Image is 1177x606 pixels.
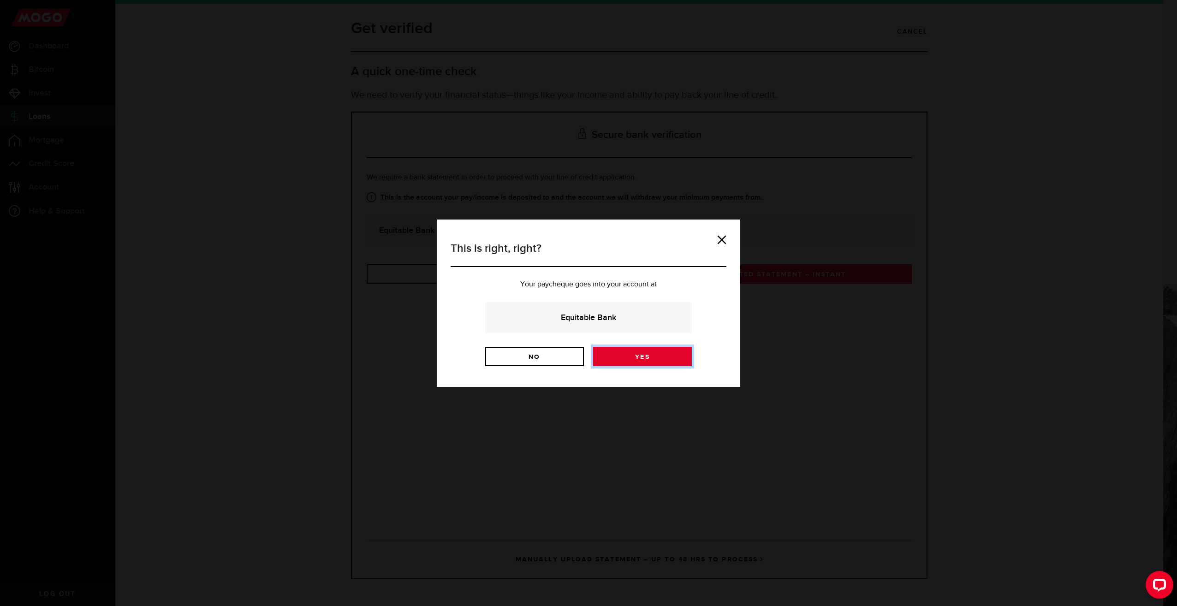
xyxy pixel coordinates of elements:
strong: Equitable Bank [498,311,679,324]
h3: This is right, right? [451,240,726,267]
a: Yes [593,347,692,366]
iframe: LiveChat chat widget [1138,567,1177,606]
p: Your paycheque goes into your account at [451,281,726,288]
a: No [485,347,584,366]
